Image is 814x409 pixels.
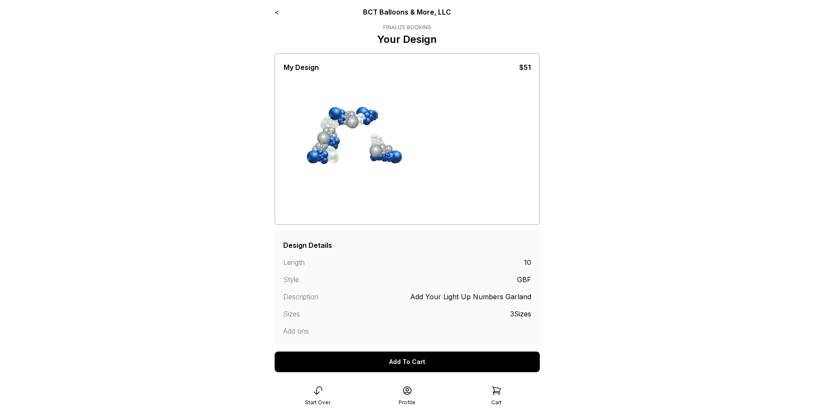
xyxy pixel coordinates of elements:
[283,309,345,319] div: Sizes
[305,399,330,406] div: Start Over
[510,309,531,319] div: 3Sizes
[283,292,345,302] div: Description
[399,399,415,406] div: Profile
[327,7,487,17] div: BCT Balloons & More, LLC
[283,274,345,285] div: Style
[275,8,279,16] a: <
[283,240,332,250] div: Design Details
[283,326,345,336] div: Add ons
[524,257,531,268] div: 10
[519,62,531,72] div: $51
[517,274,531,285] div: GBF
[377,24,437,31] div: Finalize Booking
[410,292,531,302] div: Add Your Light Up Numbers Garland
[275,352,540,372] div: Add To Cart
[284,62,319,72] div: My Design
[283,257,345,268] div: Length
[377,33,437,46] p: Your Design
[491,399,502,406] div: Cart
